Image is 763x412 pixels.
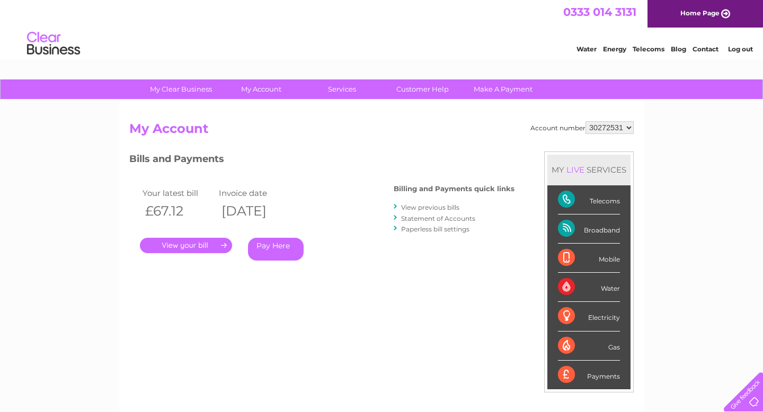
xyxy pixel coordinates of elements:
a: Blog [671,45,686,53]
img: logo.png [26,28,81,60]
th: [DATE] [216,200,292,222]
a: Contact [693,45,718,53]
a: My Clear Business [137,79,225,99]
div: Electricity [558,302,620,331]
div: Mobile [558,244,620,273]
a: Water [576,45,597,53]
a: My Account [218,79,305,99]
div: Water [558,273,620,302]
a: Make A Payment [459,79,547,99]
a: 0333 014 3131 [563,5,636,19]
a: Log out [728,45,753,53]
a: Paperless bill settings [401,225,469,233]
h2: My Account [129,121,634,141]
div: MY SERVICES [547,155,631,185]
a: Telecoms [633,45,664,53]
a: . [140,238,232,253]
a: View previous bills [401,203,459,211]
td: Invoice date [216,186,292,200]
div: Broadband [558,214,620,244]
a: Statement of Accounts [401,214,475,222]
div: Clear Business is a trading name of Verastar Limited (registered in [GEOGRAPHIC_DATA] No. 3667643... [132,6,633,51]
a: Customer Help [379,79,466,99]
th: £67.12 [140,200,216,222]
a: Services [298,79,386,99]
div: Account number [530,121,634,134]
div: Telecoms [558,185,620,214]
div: LIVE [564,165,587,175]
h4: Billing and Payments quick links [394,185,514,193]
td: Your latest bill [140,186,216,200]
a: Energy [603,45,626,53]
a: Pay Here [248,238,304,261]
h3: Bills and Payments [129,151,514,170]
div: Payments [558,361,620,389]
div: Gas [558,332,620,361]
